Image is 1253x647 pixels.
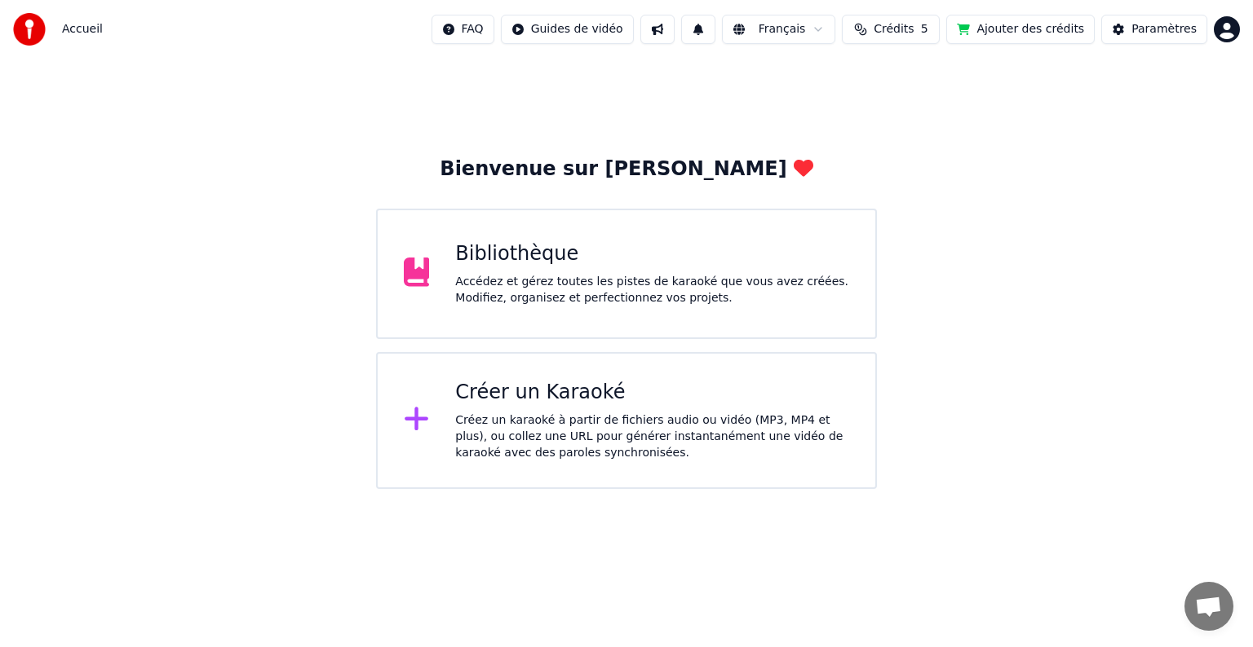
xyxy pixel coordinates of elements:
img: youka [13,13,46,46]
button: FAQ [432,15,494,44]
nav: breadcrumb [62,21,103,37]
button: Crédits5 [842,15,940,44]
span: Crédits [874,21,914,37]
span: Accueil [62,21,103,37]
div: Accédez et gérez toutes les pistes de karaoké que vous avez créées. Modifiez, organisez et perfec... [455,274,849,306]
button: Paramètres [1101,15,1207,44]
div: Bienvenue sur [PERSON_NAME] [440,156,812,183]
div: Paramètres [1131,21,1197,37]
div: Créez un karaoké à partir de fichiers audio ou vidéo (MP3, MP4 et plus), ou collez une URL pour g... [455,412,849,461]
div: Bibliothèque [455,241,849,267]
button: Ajouter des crédits [946,15,1095,44]
button: Guides de vidéo [501,15,634,44]
div: Créer un Karaoké [455,380,849,406]
span: 5 [921,21,928,37]
a: Ouvrir le chat [1184,582,1233,631]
